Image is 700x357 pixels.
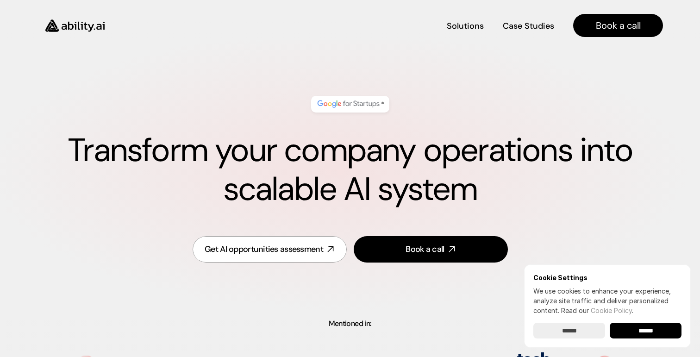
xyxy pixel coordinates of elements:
h1: Transform your company operations into scalable AI system [37,131,663,209]
h4: Book a call [596,19,641,32]
a: Solutions [447,18,484,34]
div: Get AI opportunities assessment [205,244,323,255]
h6: Cookie Settings [533,274,681,282]
h4: Solutions [447,20,484,32]
p: We use cookies to enhance your experience, analyze site traffic and deliver personalized content. [533,286,681,315]
h4: Case Studies [503,20,554,32]
div: Book a call [406,244,444,255]
a: Book a call [354,236,508,263]
p: Mentioned in: [22,320,678,327]
a: Book a call [573,14,663,37]
span: Read our . [561,307,633,314]
a: Cookie Policy [591,307,632,314]
a: Case Studies [502,18,555,34]
a: Get AI opportunities assessment [193,236,347,263]
nav: Main navigation [118,14,663,37]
